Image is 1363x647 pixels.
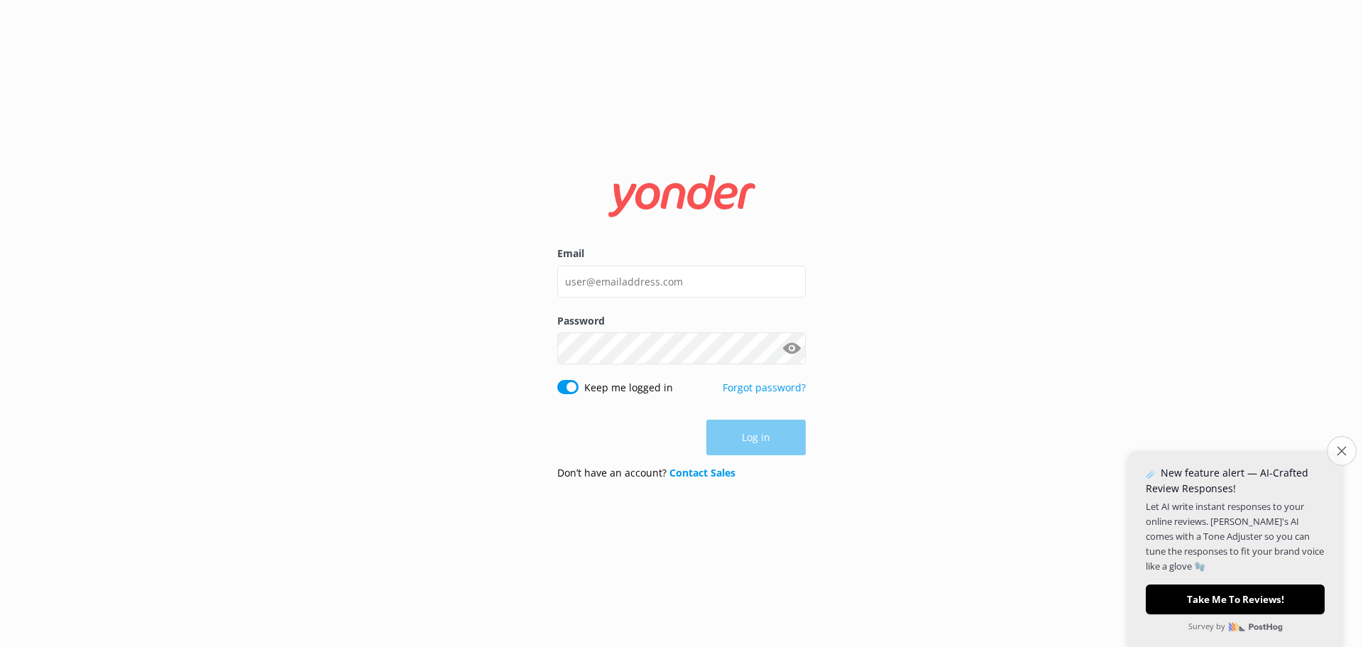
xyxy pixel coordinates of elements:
label: Password [557,313,806,329]
input: user@emailaddress.com [557,266,806,298]
a: Forgot password? [723,381,806,394]
button: Show password [777,335,806,363]
label: Keep me logged in [584,380,673,396]
label: Email [557,246,806,261]
a: Contact Sales [669,466,735,479]
p: Don’t have an account? [557,465,735,481]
